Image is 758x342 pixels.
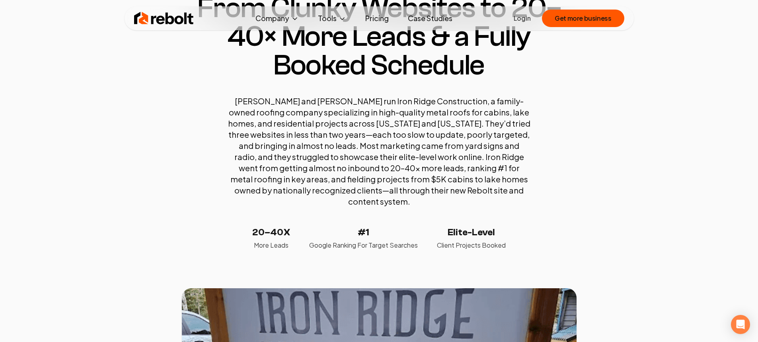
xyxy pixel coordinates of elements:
a: Case Studies [401,10,459,26]
button: Get more business [542,10,624,27]
button: Tools [312,10,353,26]
p: Client Projects Booked [437,240,506,250]
p: Google Ranking For Target Searches [309,240,418,250]
img: Rebolt Logo [134,10,194,26]
p: #1 [309,226,418,239]
div: Open Intercom Messenger [731,315,750,334]
a: Pricing [359,10,395,26]
p: Elite-Level [437,226,506,239]
p: [PERSON_NAME] and [PERSON_NAME] run Iron Ridge Construction, a family-owned roofing company speci... [228,96,530,207]
a: Login [514,14,531,23]
p: 20–40X [252,226,290,239]
p: More Leads [252,240,290,250]
button: Company [249,10,305,26]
